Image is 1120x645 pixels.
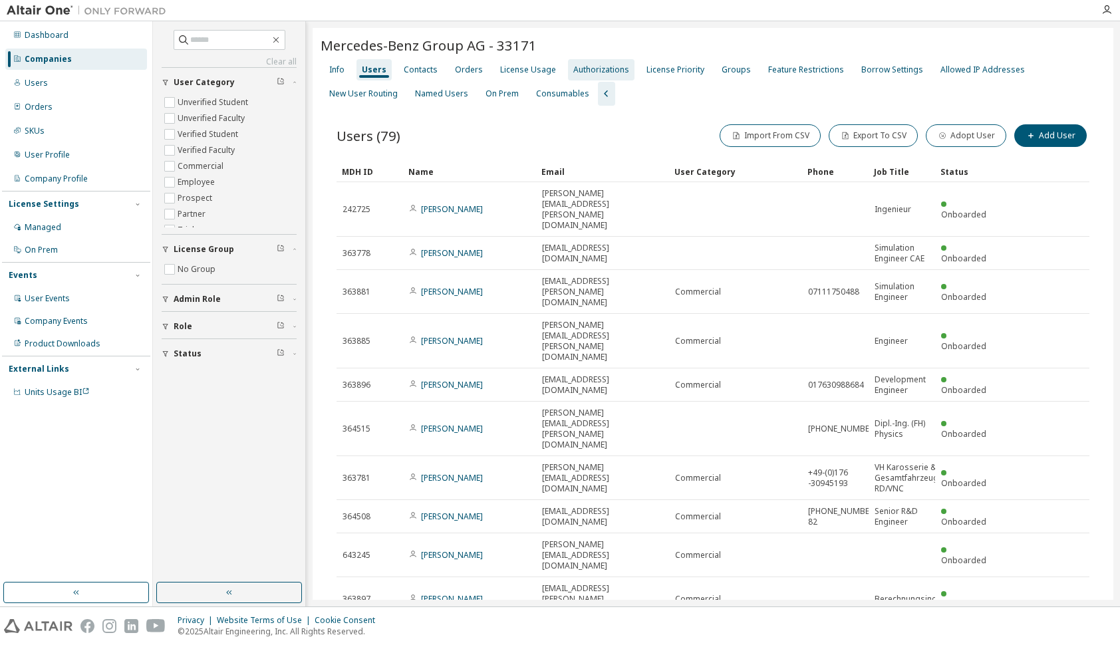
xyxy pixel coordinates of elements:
span: Clear filter [277,77,285,88]
span: 643245 [343,550,370,561]
span: Simulation Engineer [875,281,929,303]
span: Commercial [675,287,721,297]
div: License Usage [500,64,556,75]
span: Berechnungsingenieur [875,594,961,604]
span: Onboarded [941,384,986,396]
button: User Category [162,68,297,97]
button: License Group [162,235,297,264]
span: Onboarded [941,598,986,610]
label: Partner [178,206,208,222]
a: [PERSON_NAME] [421,472,483,483]
div: Phone [807,161,863,182]
div: Product Downloads [25,338,100,349]
span: [PHONE_NUMBER] 82 [808,506,877,527]
a: [PERSON_NAME] [421,423,483,434]
button: Adopt User [926,124,1006,147]
span: Mercedes-Benz Group AG - 33171 [321,36,537,55]
span: 017630988684 [808,380,864,390]
span: Commercial [675,594,721,604]
button: Role [162,312,297,341]
img: instagram.svg [102,619,116,633]
span: Clear filter [277,348,285,359]
div: Users [25,78,48,88]
span: Commercial [675,336,721,346]
span: Onboarded [941,428,986,440]
span: License Group [174,244,234,255]
span: VH Karosserie & Gesamtfahrzeug, RD/VNC [875,462,940,494]
span: [PERSON_NAME][EMAIL_ADDRESS][PERSON_NAME][DOMAIN_NAME] [542,320,663,362]
label: Trial [178,222,197,238]
span: User Category [174,77,235,88]
a: [PERSON_NAME] [421,593,483,604]
img: altair_logo.svg [4,619,72,633]
div: On Prem [486,88,519,99]
div: SKUs [25,126,45,136]
div: User Profile [25,150,70,160]
a: [PERSON_NAME] [421,203,483,215]
span: 364515 [343,424,370,434]
label: Unverified Student [178,94,251,110]
div: Job Title [874,161,930,182]
div: On Prem [25,245,58,255]
div: Users [362,64,386,75]
span: 363881 [343,287,370,297]
span: +49-(0)176 -30945193 [808,467,863,489]
a: [PERSON_NAME] [421,549,483,561]
div: Named Users [415,88,468,99]
span: Dipl.-Ing. (FH) Physics [875,418,929,440]
span: 363885 [343,336,370,346]
span: Engineer [875,336,908,346]
div: User Events [25,293,70,304]
label: Commercial [178,158,226,174]
span: 363897 [343,594,370,604]
span: [PERSON_NAME][EMAIL_ADDRESS][DOMAIN_NAME] [542,539,663,571]
img: facebook.svg [80,619,94,633]
div: New User Routing [329,88,398,99]
span: 364508 [343,511,370,522]
div: License Priority [646,64,704,75]
div: Borrow Settings [861,64,923,75]
label: Prospect [178,190,215,206]
div: Companies [25,54,72,64]
div: Company Events [25,316,88,326]
span: Commercial [675,380,721,390]
a: [PERSON_NAME] [421,335,483,346]
a: [PERSON_NAME] [421,511,483,522]
span: Onboarded [941,340,986,352]
img: Altair One [7,4,173,17]
span: Commercial [675,511,721,522]
div: Orders [455,64,483,75]
span: Onboarded [941,477,986,489]
div: Groups [722,64,751,75]
button: Export To CSV [829,124,918,147]
div: User Category [674,161,797,182]
button: Add User [1014,124,1087,147]
a: [PERSON_NAME] [421,247,483,259]
a: Clear all [162,57,297,67]
span: [PERSON_NAME][EMAIL_ADDRESS][DOMAIN_NAME] [542,462,663,494]
div: Email [541,161,664,182]
div: Company Profile [25,174,88,184]
span: Onboarded [941,209,986,220]
div: Cookie Consent [315,615,383,626]
div: Authorizations [573,64,629,75]
a: [PERSON_NAME] [421,379,483,390]
span: [PERSON_NAME][EMAIL_ADDRESS][PERSON_NAME][DOMAIN_NAME] [542,188,663,231]
span: Commercial [675,550,721,561]
div: Allowed IP Addresses [940,64,1025,75]
span: Role [174,321,192,332]
span: Development Engineer [875,374,929,396]
div: Consumables [536,88,589,99]
div: External Links [9,364,69,374]
span: Onboarded [941,291,986,303]
img: youtube.svg [146,619,166,633]
span: Onboarded [941,253,986,264]
div: Events [9,270,37,281]
button: Import From CSV [720,124,821,147]
label: Verified Faculty [178,142,237,158]
span: 363778 [343,248,370,259]
span: Clear filter [277,244,285,255]
label: Verified Student [178,126,241,142]
span: Admin Role [174,294,221,305]
div: MDH ID [342,161,398,182]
